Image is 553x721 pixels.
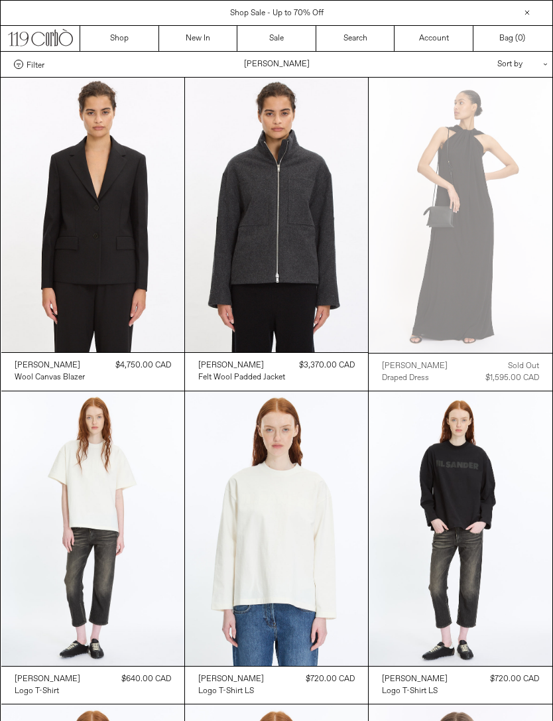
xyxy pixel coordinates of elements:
div: Draped Dress [382,373,429,384]
a: [PERSON_NAME] [382,360,448,372]
div: Wool Canvas Blazer [15,372,85,383]
a: Bag () [473,26,552,51]
a: Logo T-Shirt [15,685,80,697]
img: Jil Sander Logo T-Shirt [1,391,184,666]
span: Filter [27,60,44,69]
div: [PERSON_NAME] [198,674,264,685]
img: Jil Sander Draped Dress [369,78,552,353]
span: ) [518,33,525,44]
div: Felt Wool Padded Jacket [198,372,285,383]
div: $640.00 CAD [121,673,171,685]
a: [PERSON_NAME] [198,360,285,371]
a: Felt Wool Padded Jacket [198,371,285,383]
img: Jil Sander Felt Wool Padded Jacket in grey [185,78,368,352]
div: [PERSON_NAME] [15,360,80,371]
a: Sale [237,26,316,51]
div: $4,750.00 CAD [115,360,171,371]
div: Logo T-Shirt LS [382,686,438,697]
a: [PERSON_NAME] [198,673,264,685]
div: $720.00 CAD [306,673,355,685]
a: Logo T-Shirt LS [198,685,264,697]
div: Logo T-Shirt LS [198,686,254,697]
div: $1,595.00 CAD [485,372,539,384]
div: $3,370.00 CAD [299,360,355,371]
a: Shop [80,26,159,51]
span: 0 [518,33,522,44]
div: Logo T-Shirt [15,686,59,697]
a: Shop Sale - Up to 70% Off [230,8,324,19]
a: [PERSON_NAME] [15,360,85,371]
div: [PERSON_NAME] [198,360,264,371]
div: Sold out [508,360,539,372]
div: [PERSON_NAME] [382,674,448,685]
a: Account [395,26,473,51]
a: [PERSON_NAME] [15,673,80,685]
div: $720.00 CAD [490,673,539,685]
a: Search [316,26,395,51]
a: Logo T-Shirt LS [382,685,448,697]
div: Sort by [420,52,539,77]
div: [PERSON_NAME] [382,361,448,372]
img: Jil Sander Logo T-Shirt LS [369,391,552,667]
a: Draped Dress [382,372,448,384]
img: Jil Sander Logo T-Shirt LS [185,391,368,666]
div: [PERSON_NAME] [15,674,80,685]
a: Wool Canvas Blazer [15,371,85,383]
img: Jil Sander Wool Canvas Blazer in black [1,78,184,352]
a: New In [159,26,238,51]
a: [PERSON_NAME] [382,673,448,685]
